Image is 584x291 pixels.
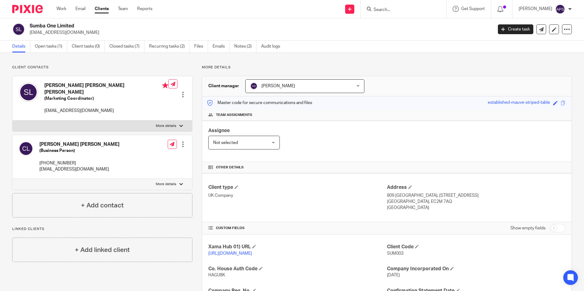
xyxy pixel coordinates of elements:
[39,160,119,166] p: [PHONE_NUMBER]
[250,82,257,90] img: svg%3E
[213,141,238,145] span: Not selected
[194,41,208,52] a: Files
[12,5,43,13] img: Pixie
[162,82,168,88] i: Primary
[118,6,128,12] a: Team
[207,100,312,106] p: Master code for secure communications and files
[39,141,119,148] h4: [PERSON_NAME] [PERSON_NAME]
[498,24,533,34] a: Create task
[208,244,387,250] h4: Xama Hub 01) URL
[208,266,387,272] h4: Co. House Auth Code
[510,225,546,231] label: Show empty fields
[30,30,489,36] p: [EMAIL_ADDRESS][DOMAIN_NAME]
[39,148,119,154] h5: (Business Person)
[208,192,387,199] p: UK Company
[488,99,550,106] div: established-mauve-striped-table
[208,226,387,231] h4: CUSTOM FIELDS
[35,41,67,52] a: Open tasks (1)
[555,4,565,14] img: svg%3E
[387,199,565,205] p: [GEOGRAPHIC_DATA], EC2M 7AQ
[72,41,105,52] a: Client tasks (0)
[44,95,168,102] h5: (Marketing Coordinator)
[44,82,168,95] h4: [PERSON_NAME] [PERSON_NAME] [PERSON_NAME]
[12,227,192,232] p: Linked clients
[213,41,230,52] a: Emails
[202,65,572,70] p: More details
[75,245,130,255] h4: + Add linked client
[75,6,86,12] a: Email
[137,6,152,12] a: Reports
[19,82,38,102] img: svg%3E
[81,201,124,210] h4: + Add contact
[208,184,387,191] h4: Client type
[387,205,565,211] p: [GEOGRAPHIC_DATA]
[12,41,30,52] a: Details
[19,141,33,156] img: svg%3E
[216,165,244,170] span: Other details
[156,124,176,128] p: More details
[156,182,176,187] p: More details
[387,251,403,256] span: SUM003
[57,6,66,12] a: Work
[39,166,119,172] p: [EMAIL_ADDRESS][DOMAIN_NAME]
[387,192,565,199] p: 809 [GEOGRAPHIC_DATA], [STREET_ADDRESS]
[109,41,144,52] a: Closed tasks (7)
[373,7,428,13] input: Search
[261,84,295,88] span: [PERSON_NAME]
[387,266,565,272] h4: Company Incorporated On
[30,23,397,29] h2: Sumba One Limited
[519,6,552,12] p: [PERSON_NAME]
[208,128,230,133] span: Assignee
[461,7,485,11] span: Get Support
[208,83,239,89] h3: Client manager
[387,273,400,277] span: [DATE]
[387,184,565,191] h4: Address
[12,23,25,36] img: svg%3E
[149,41,190,52] a: Recurring tasks (2)
[95,6,109,12] a: Clients
[12,65,192,70] p: Client contacts
[261,41,285,52] a: Audit logs
[208,251,252,256] a: [URL][DOMAIN_NAME]
[387,244,565,250] h4: Client Code
[234,41,257,52] a: Notes (2)
[208,273,225,277] span: HAGU8K
[216,113,252,117] span: Team assignments
[44,108,168,114] p: [EMAIL_ADDRESS][DOMAIN_NAME]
